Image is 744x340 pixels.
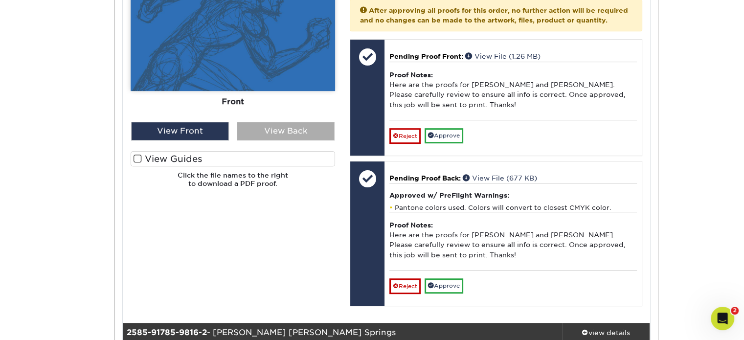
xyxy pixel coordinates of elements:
[389,191,636,199] h4: Approved w/ PreFlight Warnings:
[127,328,207,337] strong: 2585-91785-9816-2
[389,62,636,120] div: Here are the proofs for [PERSON_NAME] and [PERSON_NAME]. Please carefully review to ensure all in...
[562,328,650,338] div: view details
[389,174,461,182] span: Pending Proof Back:
[731,307,739,315] span: 2
[425,278,463,294] a: Approve
[389,204,636,212] li: Pantone colors used. Colors will convert to closest CMYK color.
[131,151,335,166] label: View Guides
[131,171,335,195] h6: Click the file names to the right to download a PDF proof.
[389,278,421,294] a: Reject
[360,6,628,24] strong: After approving all proofs for this order, no further action will be required and no changes can ...
[131,122,229,140] div: View Front
[389,221,433,229] strong: Proof Notes:
[389,52,463,60] span: Pending Proof Front:
[463,174,537,182] a: View File (677 KB)
[237,122,335,140] div: View Back
[465,52,541,60] a: View File (1.26 MB)
[389,71,433,79] strong: Proof Notes:
[711,307,734,330] iframe: Intercom live chat
[2,310,83,337] iframe: Google Customer Reviews
[425,128,463,143] a: Approve
[389,212,636,270] div: Here are the proofs for [PERSON_NAME] and [PERSON_NAME]. Please carefully review to ensure all in...
[389,128,421,144] a: Reject
[131,91,335,112] div: Front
